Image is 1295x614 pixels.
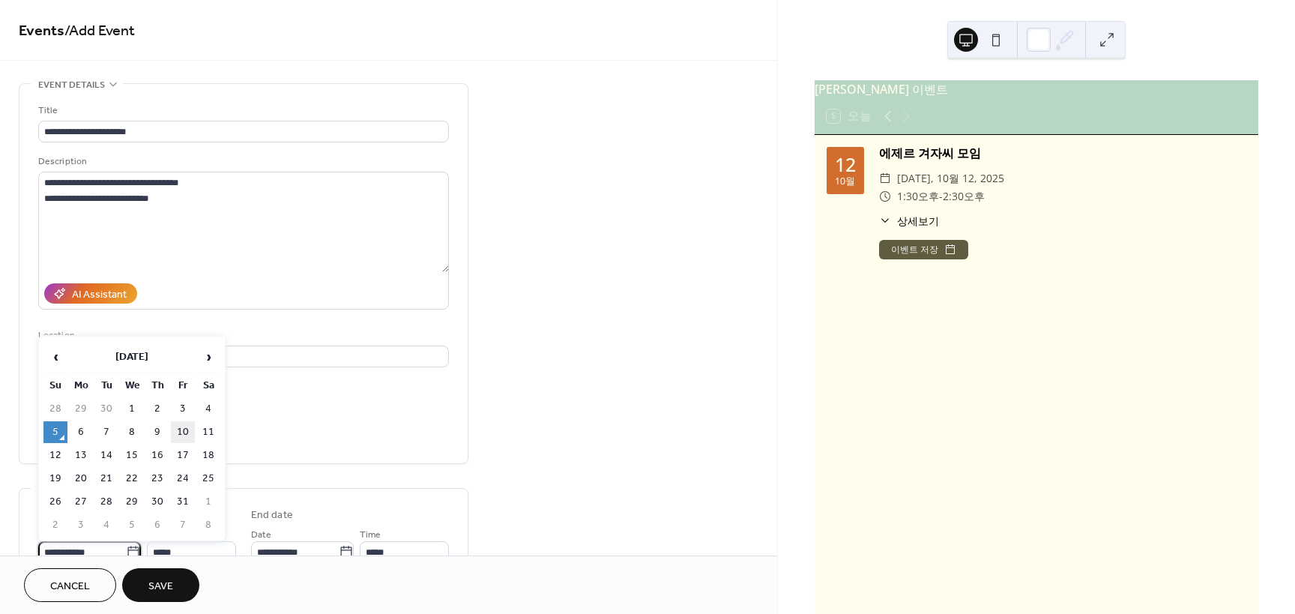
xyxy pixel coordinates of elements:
[94,468,118,490] td: 21
[196,491,220,513] td: 1
[196,398,220,420] td: 4
[879,144,1246,162] div: 에제르 겨자씨 모임
[122,568,199,602] button: Save
[879,240,968,259] button: 이벤트 저장
[171,375,195,397] th: Fr
[38,103,446,118] div: Title
[171,398,195,420] td: 3
[897,213,939,229] span: 상세보기
[38,77,105,93] span: Event details
[43,398,67,420] td: 28
[50,579,90,595] span: Cancel
[69,398,93,420] td: 29
[120,445,144,466] td: 15
[145,421,169,443] td: 9
[171,421,195,443] td: 10
[197,342,220,372] span: ›
[43,514,67,536] td: 2
[879,213,891,229] div: ​
[94,445,118,466] td: 14
[815,80,1258,98] div: [PERSON_NAME] 이벤트
[171,514,195,536] td: 7
[38,328,446,343] div: Location
[44,342,67,372] span: ‹
[69,491,93,513] td: 27
[43,491,67,513] td: 26
[69,421,93,443] td: 6
[44,283,137,304] button: AI Assistant
[43,421,67,443] td: 5
[835,177,855,187] div: 10월
[43,375,67,397] th: Su
[38,154,446,169] div: Description
[879,169,891,187] div: ​
[120,491,144,513] td: 29
[69,445,93,466] td: 13
[145,491,169,513] td: 30
[360,527,381,543] span: Time
[43,445,67,466] td: 12
[835,155,856,174] div: 12
[251,508,293,523] div: End date
[939,187,943,205] span: -
[94,514,118,536] td: 4
[94,421,118,443] td: 7
[69,468,93,490] td: 20
[120,468,144,490] td: 22
[64,16,135,46] span: / Add Event
[196,421,220,443] td: 11
[19,16,64,46] a: Events
[879,187,891,205] div: ​
[94,398,118,420] td: 30
[43,468,67,490] td: 19
[69,341,195,373] th: [DATE]
[196,468,220,490] td: 25
[94,375,118,397] th: Tu
[145,375,169,397] th: Th
[879,213,939,229] button: ​상세보기
[145,468,169,490] td: 23
[145,514,169,536] td: 6
[24,568,116,602] button: Cancel
[943,187,985,205] span: 2:30오후
[145,398,169,420] td: 2
[69,375,93,397] th: Mo
[171,491,195,513] td: 31
[94,491,118,513] td: 28
[120,398,144,420] td: 1
[196,445,220,466] td: 18
[251,527,271,543] span: Date
[120,514,144,536] td: 5
[196,375,220,397] th: Sa
[196,514,220,536] td: 8
[120,421,144,443] td: 8
[69,514,93,536] td: 3
[120,375,144,397] th: We
[148,579,173,595] span: Save
[171,468,195,490] td: 24
[897,187,939,205] span: 1:30오후
[171,445,195,466] td: 17
[145,445,169,466] td: 16
[897,169,1004,187] span: [DATE], 10월 12, 2025
[72,287,127,303] div: AI Assistant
